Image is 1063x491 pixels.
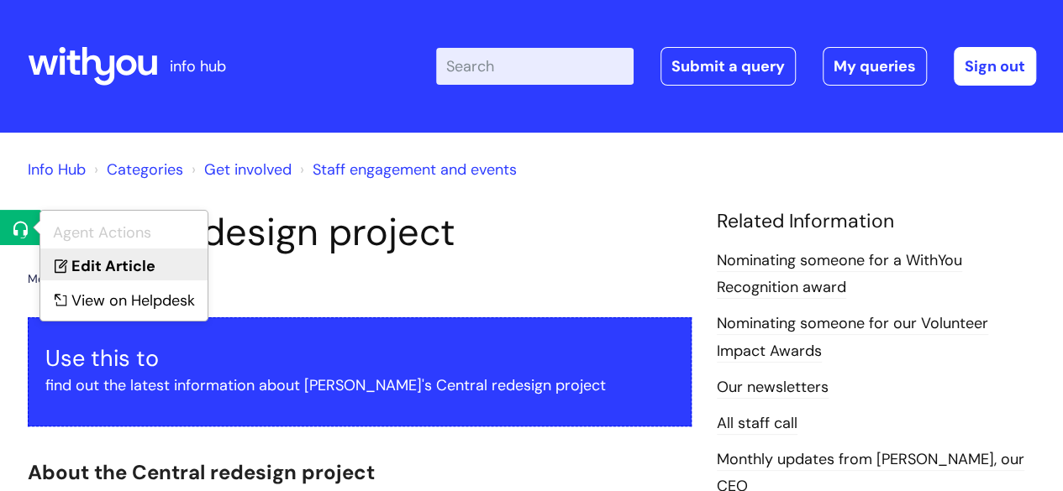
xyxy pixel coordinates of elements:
[436,47,1036,86] div: | -
[823,47,927,86] a: My queries
[717,210,1036,233] h4: Related Information
[296,156,517,183] li: Staff engagement and events
[28,210,692,255] h1: Central redesign project
[28,159,86,180] a: Info Hub
[717,313,988,362] a: Nominating someone for our Volunteer Impact Awards
[28,269,181,290] div: Modified on: [DATE] 11:36 AM
[954,47,1036,86] a: Sign out
[717,250,962,299] a: Nominating someone for a WithYou Recognition award
[40,283,208,314] a: View on Helpdesk
[107,159,183,180] a: Categories
[40,248,208,279] a: Edit Article
[660,47,796,86] a: Submit a query
[45,372,674,399] p: find out the latest information about [PERSON_NAME]'s Central redesign project
[53,219,195,246] div: Agent Actions
[45,345,674,372] h3: Use this to
[204,159,292,180] a: Get involved
[28,459,375,485] span: About the Central redesign project
[90,156,183,183] li: Solution home
[187,156,292,183] li: Get involved
[436,48,634,85] input: Search
[717,413,797,435] a: All staff call
[170,53,226,80] p: info hub
[717,377,829,399] a: Our newsletters
[313,159,517,180] a: Staff engagement and events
